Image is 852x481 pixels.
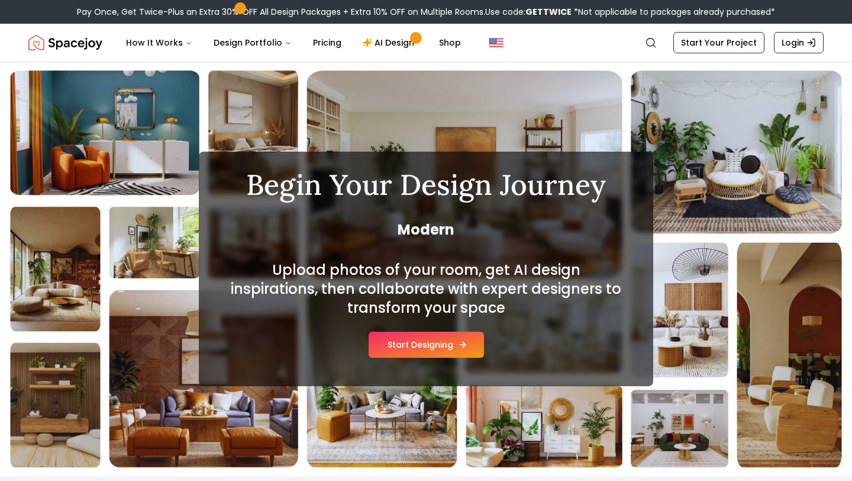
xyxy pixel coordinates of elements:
span: Modern [227,220,625,239]
a: Start Your Project [673,32,764,53]
h2: Upload photos of your room, get AI design inspirations, then collaborate with expert designers to... [227,261,625,318]
span: Use code: [485,6,572,18]
div: Pay Once, Get Twice-Plus an Extra 30% OFF All Design Packages + Extra 10% OFF on Multiple Rooms. [77,6,775,18]
img: United States [489,36,504,50]
nav: Global [28,24,824,62]
a: Shop [430,31,470,54]
img: Spacejoy Logo [28,31,102,54]
span: *Not applicable to packages already purchased* [572,6,775,18]
button: How It Works [117,31,202,54]
b: GETTWICE [525,6,572,18]
a: AI Design [353,31,427,54]
a: Spacejoy [28,31,102,54]
a: Login [774,32,824,53]
h1: Begin Your Design Journey [227,171,625,199]
nav: Main [117,31,470,54]
button: Start Designing [369,332,484,358]
button: Design Portfolio [204,31,301,54]
a: Pricing [304,31,351,54]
